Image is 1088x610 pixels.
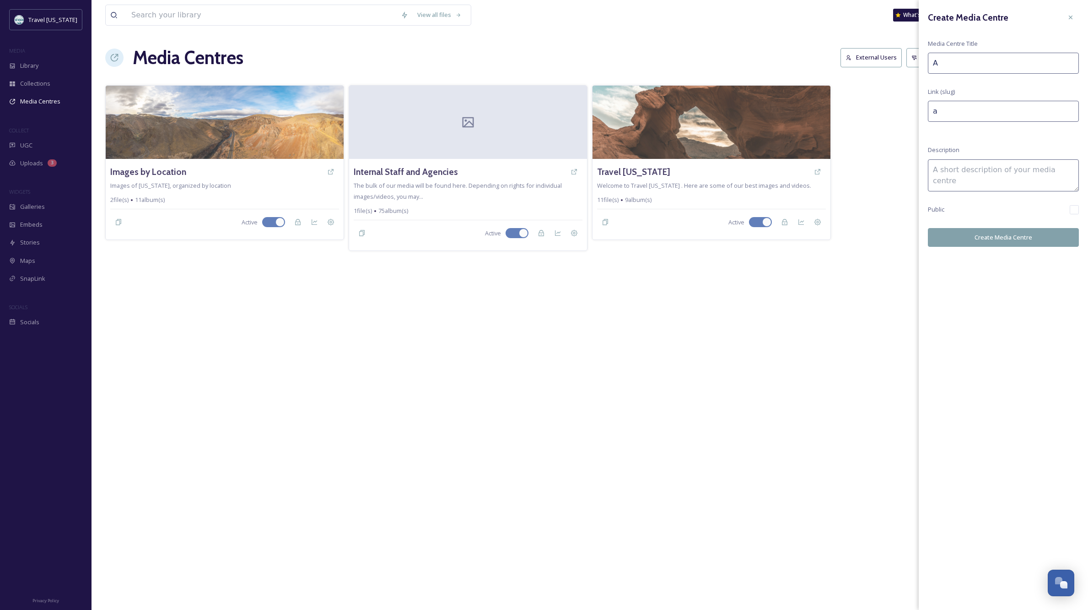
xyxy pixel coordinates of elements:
[110,196,129,204] span: 2 file(s)
[840,48,902,67] button: External Users
[354,165,458,179] a: Internal Staff and Agencies
[48,159,57,167] div: 3
[28,16,77,24] span: Travel [US_STATE]
[893,9,939,22] a: What's New
[928,146,959,154] span: Description
[20,274,45,283] span: SnapLink
[597,196,619,204] span: 11 file(s)
[354,207,372,215] span: 1 file(s)
[135,196,165,204] span: 11 album(s)
[485,229,501,238] span: Active
[928,101,1079,122] input: my-media-centre
[928,228,1079,247] button: Create Media Centre
[20,238,40,247] span: Stories
[15,15,24,24] img: download.jpeg
[840,48,906,67] a: External Users
[413,6,466,24] a: View all files
[20,318,39,327] span: Socials
[906,48,961,67] a: Customise
[928,87,955,96] span: Link (slug)
[20,202,45,211] span: Galleries
[354,181,562,201] span: The bulk of our media will be found here. Depending on rights for individual images/videos, you m...
[20,256,35,265] span: Maps
[20,220,43,229] span: Embeds
[378,207,408,215] span: 75 album(s)
[592,86,830,159] img: venti-views-GBwS_iBdumA-unsplash.jpg
[20,141,32,150] span: UGC
[625,196,652,204] span: 9 album(s)
[9,47,25,54] span: MEDIA
[242,218,258,227] span: Active
[928,53,1079,74] input: My Media Centre
[133,44,243,71] h1: Media Centres
[597,181,811,190] span: Welcome to Travel [US_STATE] . Here are some of our best images and videos.
[597,165,670,179] a: Travel [US_STATE]
[9,304,27,310] span: SOCIALS
[20,159,43,168] span: Uploads
[9,127,29,134] span: COLLECT
[928,11,1008,24] h3: Create Media Centre
[906,48,957,67] button: Customise
[32,594,59,605] a: Privacy Policy
[928,39,978,48] span: Media Centre Title
[110,181,231,190] span: Images of [US_STATE], organized by location
[1048,570,1074,596] button: Open Chat
[928,205,944,214] span: Public
[728,218,744,227] span: Active
[20,79,50,88] span: Collections
[110,165,186,179] a: Images by Location
[32,598,59,604] span: Privacy Policy
[9,188,30,195] span: WIDGETS
[20,97,60,106] span: Media Centres
[106,86,344,159] img: Pano_0052.jpg
[20,61,38,70] span: Library
[127,5,396,25] input: Search your library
